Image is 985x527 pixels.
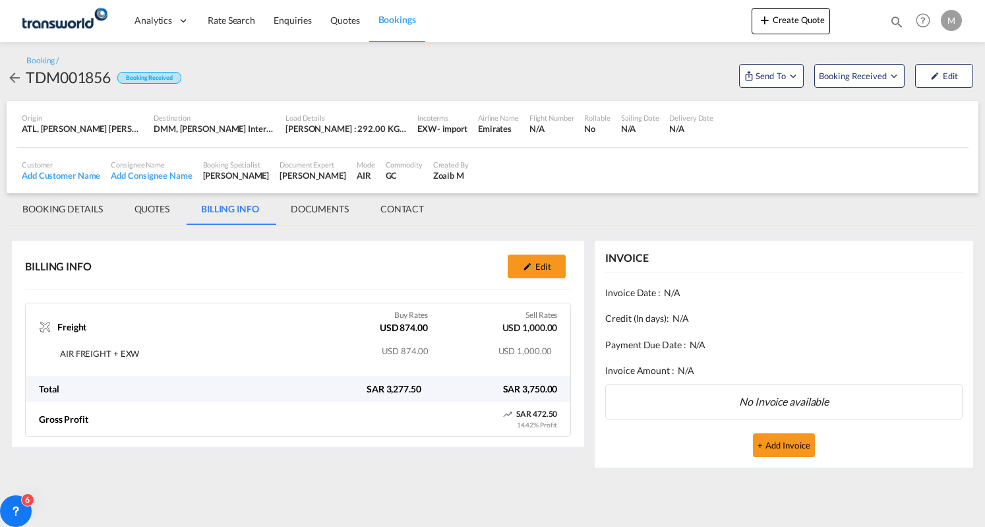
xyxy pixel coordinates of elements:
[669,123,713,135] div: N/A
[517,420,558,429] div: 14.42% Profit
[819,69,888,82] span: Booking Received
[757,12,773,28] md-icon: icon-plus 400-fg
[621,123,659,135] div: N/A
[502,321,558,338] div: USD 1,000.00
[690,338,706,352] span: N/A
[280,160,346,170] div: Document Expert
[912,9,941,33] div: Help
[26,67,111,88] div: TDM001856
[672,312,689,325] span: N/A
[752,8,830,34] button: icon-plus 400-fgCreate Quote
[502,409,513,419] md-icon: icon-trending-up
[154,113,275,123] div: Destination
[280,170,346,181] div: [PERSON_NAME]
[525,310,557,321] label: Sell Rates
[492,409,557,420] div: SAR 472.50
[605,357,963,384] div: Invoice Amount :
[478,123,519,135] div: Emirates
[119,193,185,225] md-tab-item: QUOTES
[382,346,429,356] span: USD 874.00
[7,193,440,225] md-pagination-wrapper: Use the left and right arrow keys to navigate between tabs
[365,193,440,225] md-tab-item: CONTACT
[20,6,109,36] img: 1a84b2306ded11f09c1219774cd0a0fe.png
[941,10,962,31] div: M
[605,332,963,358] div: Payment Due Date :
[330,15,359,26] span: Quotes
[912,9,934,32] span: Help
[285,113,407,123] div: Load Details
[22,160,100,170] div: Customer
[357,160,375,170] div: Mode
[417,113,467,123] div: Incoterms
[26,55,59,67] div: Booking /
[478,113,519,123] div: Airline Name
[739,64,804,88] button: Open demo menu
[434,383,571,396] div: SAR 3,750.00
[605,251,648,265] div: INVOICE
[7,67,26,88] div: icon-arrow-left
[678,364,694,377] span: N/A
[605,280,963,306] div: Invoice Date :
[208,15,255,26] span: Rate Search
[508,255,566,278] button: icon-pencilEdit
[386,160,423,170] div: Commodity
[605,305,963,332] div: Credit (In days):
[203,170,270,181] div: [PERSON_NAME]
[185,193,275,225] md-tab-item: BILLING INFO
[154,123,275,135] div: DMM, King Fahd International, Ad Dammam, Saudi Arabia, Middle East, Middle East
[523,262,532,271] md-icon: icon-pencil
[437,123,467,135] div: - import
[584,123,610,135] div: No
[584,113,610,123] div: Rollable
[25,259,92,274] div: BILLING INFO
[529,113,574,123] div: Flight Number
[22,170,100,181] div: Add Customer Name
[298,383,434,396] div: SAR 3,277.50
[380,321,428,338] div: USD 874.00
[915,64,973,88] button: icon-pencilEdit
[378,14,416,25] span: Bookings
[60,348,139,359] span: AIR FREIGHT + EXW
[7,70,22,86] md-icon: icon-arrow-left
[669,113,713,123] div: Delivery Date
[889,15,904,34] div: icon-magnify
[889,15,904,29] md-icon: icon-magnify
[274,15,312,26] span: Enquiries
[417,123,437,135] div: EXW
[394,310,428,321] label: Buy Rates
[753,433,815,457] button: + Add Invoice
[26,383,298,396] div: Total
[117,72,181,84] div: Booking Received
[111,160,192,170] div: Consignee Name
[498,346,552,356] span: USD 1,000.00
[754,69,787,82] span: Send To
[22,113,143,123] div: Origin
[930,71,940,80] md-icon: icon-pencil
[275,193,365,225] md-tab-item: DOCUMENTS
[57,321,86,334] span: Freight
[814,64,905,88] button: Open demo menu
[39,413,88,426] div: Gross Profit
[7,193,119,225] md-tab-item: BOOKING DETAILS
[111,170,192,181] div: Add Consignee Name
[621,113,659,123] div: Sailing Date
[22,123,143,135] div: ATL, Hartsfield Jackson Atlanta International, Atlanta, United States, North America, Americas
[386,170,423,181] div: GC
[664,286,680,299] span: N/A
[605,384,963,419] div: No Invoice available
[134,14,172,27] span: Analytics
[285,123,407,135] div: [PERSON_NAME] : 292.00 KG | Volumetric Wt : 292.00 KG | Chargeable Wt : 292.00 KG
[433,160,469,170] div: Created By
[433,170,469,181] div: Zoaib M
[529,123,574,135] div: N/A
[357,170,375,181] div: AIR
[203,160,270,170] div: Booking Specialist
